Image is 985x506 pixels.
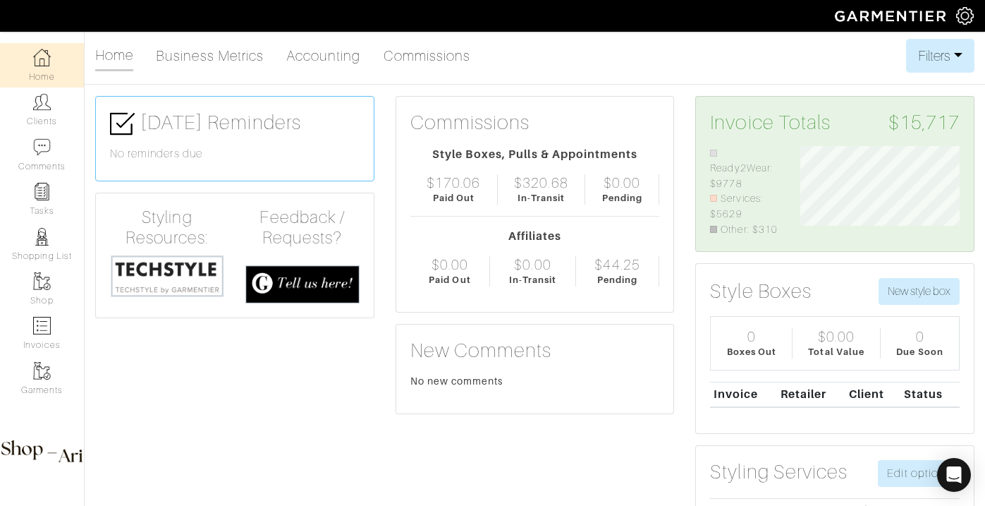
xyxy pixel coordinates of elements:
[429,273,470,287] div: Paid Out
[777,382,845,407] th: Retailer
[818,328,855,345] div: $0.00
[110,147,360,161] h6: No reminders due
[509,273,557,287] div: In-Transit
[845,382,900,407] th: Client
[808,345,864,359] div: Total Value
[33,183,51,200] img: reminder-icon-8004d30b9f0a5d33ae49ab947aed9ed385cf756f9e5892f1edd6e32f2345188e.png
[33,317,51,335] img: orders-icon-0abe47150d42831381b5fb84f609e132dff9fe21cb692f30cb5eec754e2cba89.png
[95,41,133,71] a: Home
[514,256,551,273] div: $0.00
[710,382,777,407] th: Invoice
[410,111,530,135] h3: Commissions
[594,256,640,273] div: $44.25
[900,382,960,407] th: Status
[433,191,475,205] div: Paid Out
[410,374,660,388] div: No new comments
[427,174,480,191] div: $170.06
[33,362,51,380] img: garments-icon-b7da505a4dc4fd61783c78ac3ca0ef83fa9d6f193b1c9dc38574b1d14d53ca28.png
[156,42,264,70] a: Business Metrics
[710,111,960,135] h3: Invoice Totals
[602,191,642,205] div: Pending
[410,146,660,163] div: Style Boxes, Pulls & Appointments
[879,278,960,305] button: New style box
[937,458,971,492] div: Open Intercom Messenger
[727,345,776,359] div: Boxes Out
[33,272,51,290] img: garments-icon-b7da505a4dc4fd61783c78ac3ca0ef83fa9d6f193b1c9dc38574b1d14d53ca28.png
[33,228,51,246] img: stylists-icon-eb353228a002819b7ec25b43dbf5f0378dd9e0616d9560372ff212230b889e62.png
[828,4,956,28] img: garmentier-logo-header-white-b43fb05a5012e4ada735d5af1a66efaba907eab6374d6393d1fbf88cb4ef424d.png
[245,265,360,303] img: feedback_requests-3821251ac2bd56c73c230f3229a5b25d6eb027adea667894f41107c140538ee0.png
[916,328,924,345] div: 0
[110,254,224,298] img: techstyle-93310999766a10050dc78ceb7f971a75838126fd19372ce40ba20cdf6a89b94b.png
[896,345,943,359] div: Due Soon
[286,42,361,70] a: Accounting
[110,111,360,136] h3: [DATE] Reminders
[710,279,812,303] h3: Style Boxes
[33,93,51,111] img: clients-icon-6bae9207a08558b7cb47a8932f037763ab4055f8c8b6bfacd5dc20c3e0201464.png
[384,42,471,70] a: Commissions
[710,146,779,192] li: Ready2Wear: $9778
[888,111,960,135] span: $15,717
[245,207,360,248] h4: Feedback / Requests?
[33,138,51,156] img: comment-icon-a0a6a9ef722e966f86d9cbdc48e553b5cf19dbc54f86b18d962a5391bc8f6eb6.png
[110,207,224,248] h4: Styling Resources:
[710,460,848,484] h3: Styling Services
[110,112,135,136] img: check-box-icon-36a4915ff3ba2bd8f6e4f29bc755bb66becd62c870f447fc0dd1365fcfddab58.png
[747,328,756,345] div: 0
[906,39,974,73] button: Filters
[956,7,974,25] img: gear-icon-white-bd11855cb880d31180b6d7d6211b90ccbf57a29d726f0c71d8c61bd08dd39cc2.png
[518,191,565,205] div: In-Transit
[33,49,51,66] img: dashboard-icon-dbcd8f5a0b271acd01030246c82b418ddd0df26cd7fceb0bd07c9910d44c42f6.png
[710,222,779,238] li: Other: $310
[878,460,960,487] a: Edit options
[597,273,637,287] div: Pending
[514,174,568,191] div: $320.68
[710,191,779,222] li: Services: $5629
[410,228,660,245] div: Affiliates
[410,339,660,363] h3: New Comments
[604,174,640,191] div: $0.00
[432,256,468,273] div: $0.00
